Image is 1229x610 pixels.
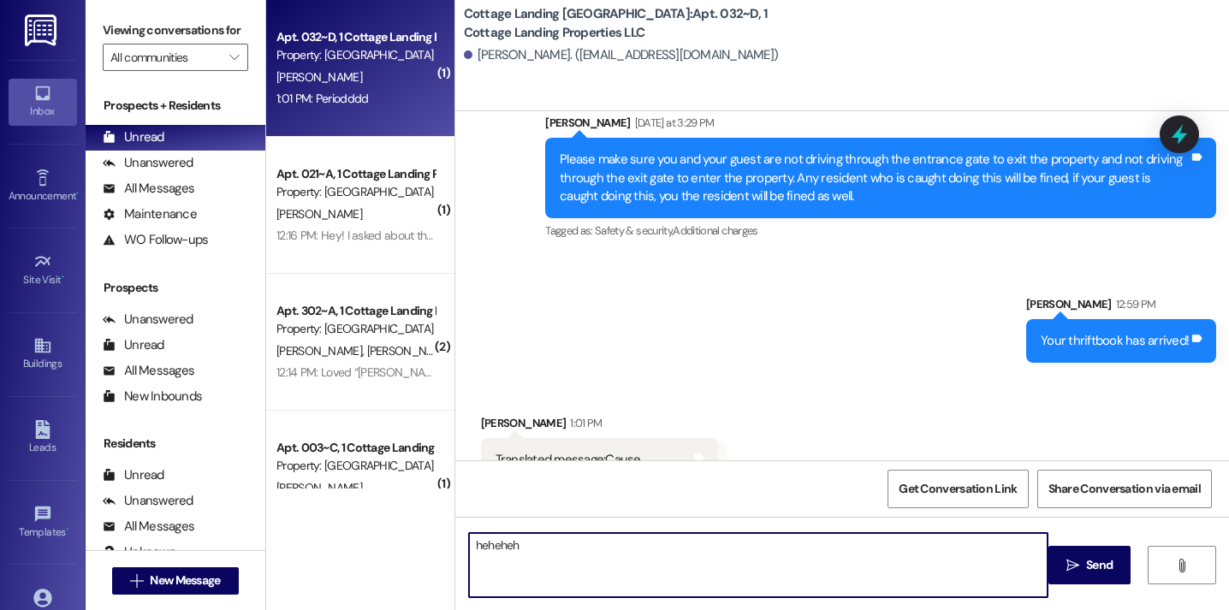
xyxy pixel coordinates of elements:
span: [PERSON_NAME] [276,480,362,495]
a: Buildings [9,331,77,377]
div: [PERSON_NAME] [1026,295,1216,319]
label: Viewing conversations for [103,17,248,44]
a: Templates • [9,500,77,546]
span: [PERSON_NAME] [366,343,457,358]
span: Share Conversation via email [1048,480,1201,498]
div: All Messages [103,518,194,536]
span: Get Conversation Link [899,480,1017,498]
a: Leads [9,415,77,461]
a: Site Visit • [9,247,77,293]
i:  [1066,559,1079,572]
div: Translated message: Cause [496,451,691,469]
button: Send [1048,546,1131,584]
div: [PERSON_NAME] [545,114,1216,138]
span: • [76,187,79,199]
span: [PERSON_NAME] [276,206,362,222]
b: Cottage Landing [GEOGRAPHIC_DATA]: Apt. 032~D, 1 Cottage Landing Properties LLC [464,5,806,42]
span: Safety & security , [595,223,673,238]
span: [PERSON_NAME] [276,343,367,358]
div: Unanswered [103,492,193,510]
div: Please make sure you and your guest are not driving through the entrance gate to exit the propert... [560,151,1189,205]
i:  [229,50,239,64]
div: Maintenance [103,205,197,223]
textarea: heheh [469,533,1048,597]
div: Unanswered [103,311,193,329]
div: Unread [103,466,164,484]
span: Additional charges [673,223,757,238]
div: Unanswered [103,154,193,172]
span: • [66,524,68,536]
i:  [1175,559,1188,572]
div: Apt. 302~A, 1 Cottage Landing Properties LLC [276,302,435,320]
div: [PERSON_NAME]. ([EMAIL_ADDRESS][DOMAIN_NAME]) [464,46,779,64]
img: ResiDesk Logo [25,15,60,46]
div: 1:01 PM [566,414,602,432]
div: 12:59 PM [1112,295,1156,313]
div: Property: [GEOGRAPHIC_DATA] [GEOGRAPHIC_DATA] [276,46,435,64]
div: Apt. 021~A, 1 Cottage Landing Properties LLC [276,165,435,183]
a: Inbox [9,79,77,125]
div: Prospects + Residents [86,97,265,115]
input: All communities [110,44,221,71]
button: New Message [112,567,239,595]
div: [PERSON_NAME] [481,414,718,438]
div: All Messages [103,180,194,198]
button: Share Conversation via email [1037,470,1212,508]
div: 12:16 PM: Hey! I asked about this before summer but some of my circumstances have changed and I w... [276,228,1131,243]
button: Get Conversation Link [888,470,1028,508]
div: Apt. 032~D, 1 Cottage Landing Properties LLC [276,28,435,46]
div: 1:01 PM: Periodddd [276,91,368,106]
div: Unread [103,128,164,146]
div: Residents [86,435,265,453]
div: New Inbounds [103,388,202,406]
div: Unread [103,336,164,354]
div: Tagged as: [545,218,1216,243]
span: • [62,271,64,283]
span: Send [1086,556,1113,574]
div: Unknown [103,543,175,561]
div: Your thriftbook has arrived! [1041,332,1189,350]
div: Prospects [86,279,265,297]
div: Apt. 003~C, 1 Cottage Landing Properties LLC [276,439,435,457]
div: [DATE] at 3:29 PM [631,114,715,132]
div: All Messages [103,362,194,380]
div: WO Follow-ups [103,231,208,249]
i:  [130,574,143,588]
div: Property: [GEOGRAPHIC_DATA] [GEOGRAPHIC_DATA] [276,320,435,338]
span: [PERSON_NAME] [276,69,362,85]
span: New Message [150,572,220,589]
div: Property: [GEOGRAPHIC_DATA] [GEOGRAPHIC_DATA] [276,457,435,475]
div: Property: [GEOGRAPHIC_DATA] [GEOGRAPHIC_DATA] [276,183,435,201]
